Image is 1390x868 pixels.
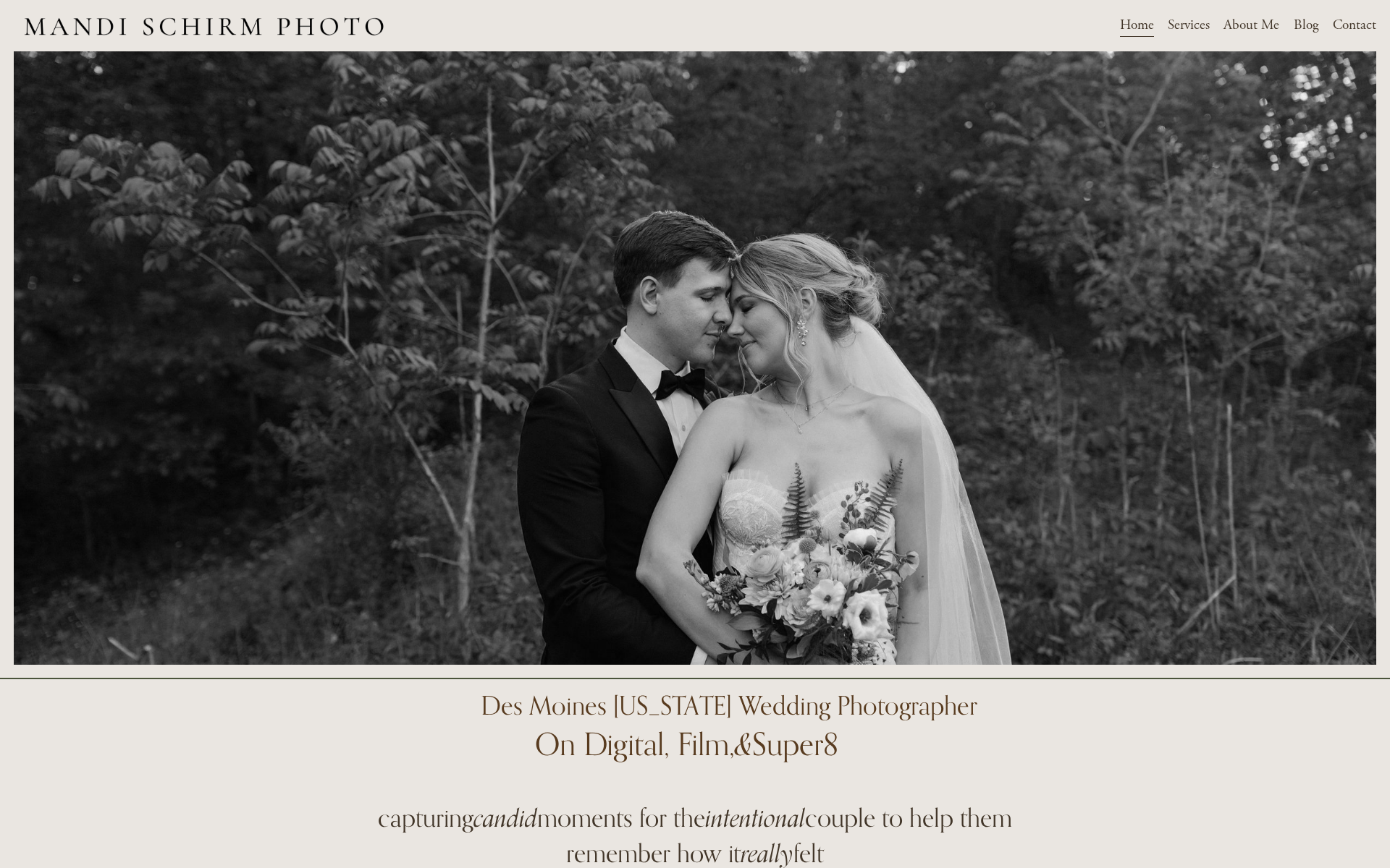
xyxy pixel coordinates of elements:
a: Home [1120,13,1154,38]
a: Contact [1333,13,1376,38]
a: folder dropdown [1168,13,1210,38]
h1: On Digital, Film, Super8 [535,728,838,761]
img: M&A_Wedding-12.jpg [14,42,1376,665]
a: About Me [1223,13,1279,38]
img: Des Moines Wedding Photographer - Mandi Schirm Photo [14,1,395,50]
em: & [735,720,752,770]
a: Blog [1294,13,1319,38]
span: Services [1168,14,1210,37]
em: candid [473,798,537,839]
em: intentional [705,798,805,839]
h1: Des Moines [US_STATE] Wedding Photographer [481,693,977,719]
